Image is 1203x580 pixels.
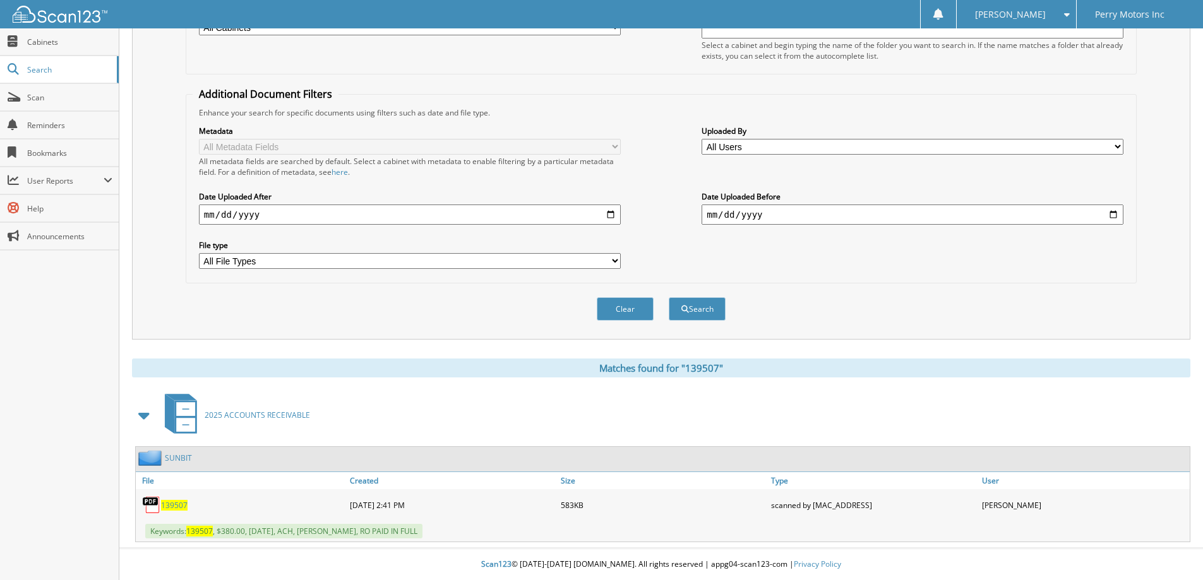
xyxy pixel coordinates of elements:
[702,191,1123,202] label: Date Uploaded Before
[979,492,1190,518] div: [PERSON_NAME]
[1140,519,1203,580] iframe: Chat Widget
[702,126,1123,136] label: Uploaded By
[199,156,621,177] div: All metadata fields are searched by default. Select a cabinet with metadata to enable filtering b...
[13,6,107,23] img: scan123-logo-white.svg
[347,492,558,518] div: [DATE] 2:41 PM
[161,500,188,511] a: 139507
[27,120,112,131] span: Reminders
[768,492,979,518] div: scanned by [MAC_ADDRESS]
[119,549,1203,580] div: © [DATE]-[DATE] [DOMAIN_NAME]. All rights reserved | appg04-scan123-com |
[481,559,512,569] span: Scan123
[193,107,1130,118] div: Enhance your search for specific documents using filters such as date and file type.
[199,126,621,136] label: Metadata
[165,453,192,463] a: SUNBIT
[199,240,621,251] label: File type
[157,390,310,440] a: 2025 ACCOUNTS RECEIVABLE
[1095,11,1164,18] span: Perry Motors Inc
[975,11,1046,18] span: [PERSON_NAME]
[27,37,112,47] span: Cabinets
[597,297,654,321] button: Clear
[27,175,104,186] span: User Reports
[205,410,310,420] span: 2025 ACCOUNTS RECEIVABLE
[132,358,1190,377] div: Matches found for "139507"
[145,524,422,538] span: Keywords: , $380.00, [DATE], ACH, [PERSON_NAME], RO PAID IN FULL
[702,40,1123,61] div: Select a cabinet and begin typing the name of the folder you want to search in. If the name match...
[332,167,348,177] a: here
[347,472,558,489] a: Created
[558,472,769,489] a: Size
[768,472,979,489] a: Type
[199,204,621,225] input: start
[193,87,338,101] legend: Additional Document Filters
[27,92,112,103] span: Scan
[979,472,1190,489] a: User
[558,492,769,518] div: 583KB
[27,203,112,214] span: Help
[186,526,213,536] span: 139507
[199,191,621,202] label: Date Uploaded After
[669,297,726,321] button: Search
[794,559,841,569] a: Privacy Policy
[142,495,161,514] img: PDF.png
[27,231,112,242] span: Announcements
[138,450,165,466] img: folder2.png
[27,148,112,158] span: Bookmarks
[136,472,347,489] a: File
[27,64,111,75] span: Search
[702,204,1123,225] input: end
